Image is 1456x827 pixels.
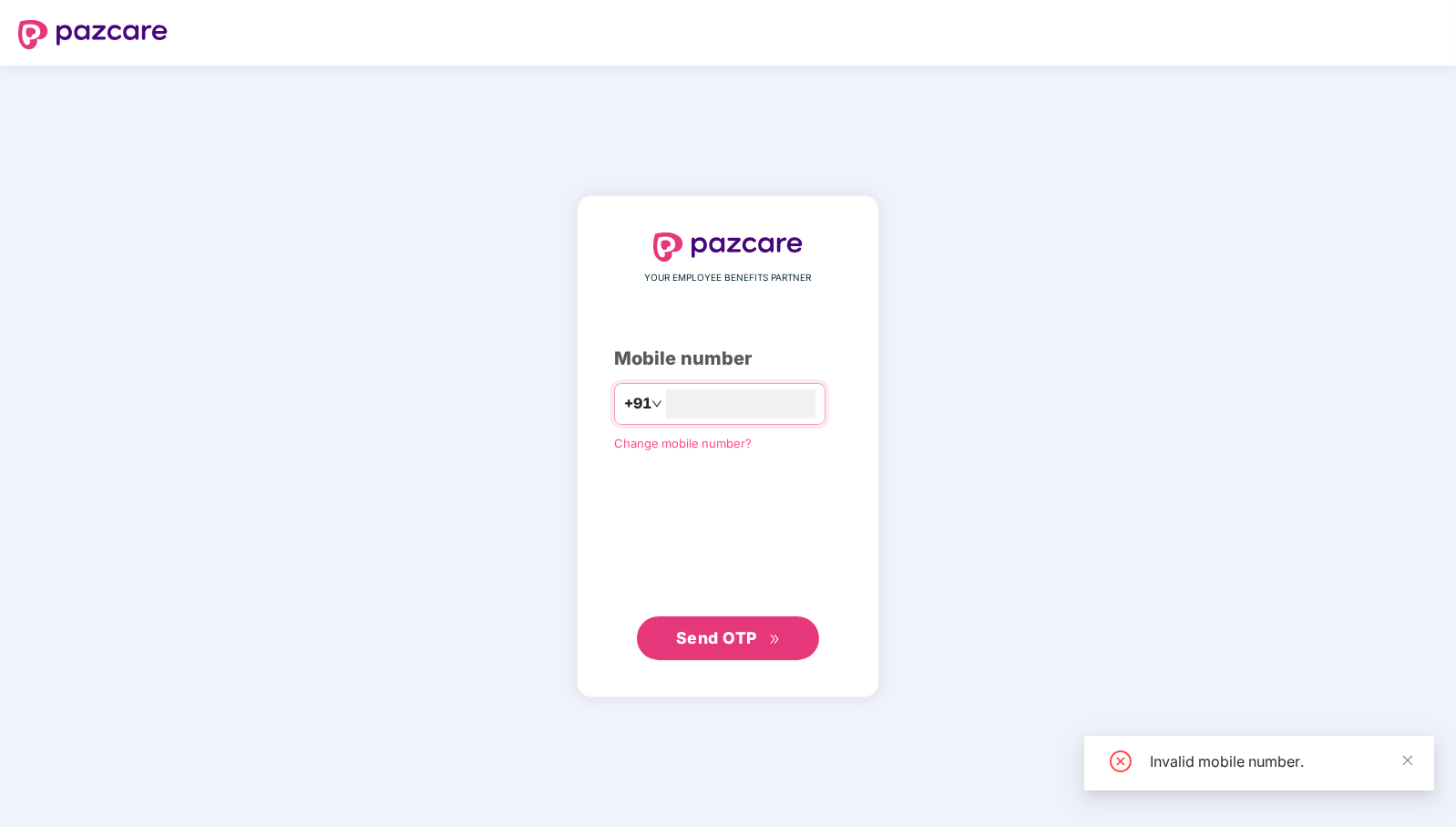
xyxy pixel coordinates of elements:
[769,634,781,646] span: double-right
[637,616,819,660] button: Send OTPdouble-right
[614,345,842,373] div: Mobile number
[653,233,803,262] img: logo
[1401,754,1414,767] span: close
[1110,750,1132,772] span: close-circle
[1150,750,1412,772] div: Invalid mobile number.
[614,436,752,450] a: Change mobile number?
[624,392,651,415] span: +91
[18,20,168,49] img: logo
[645,271,812,285] span: YOUR EMPLOYEE BENEFITS PARTNER
[676,628,757,647] span: Send OTP
[651,398,662,409] span: down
